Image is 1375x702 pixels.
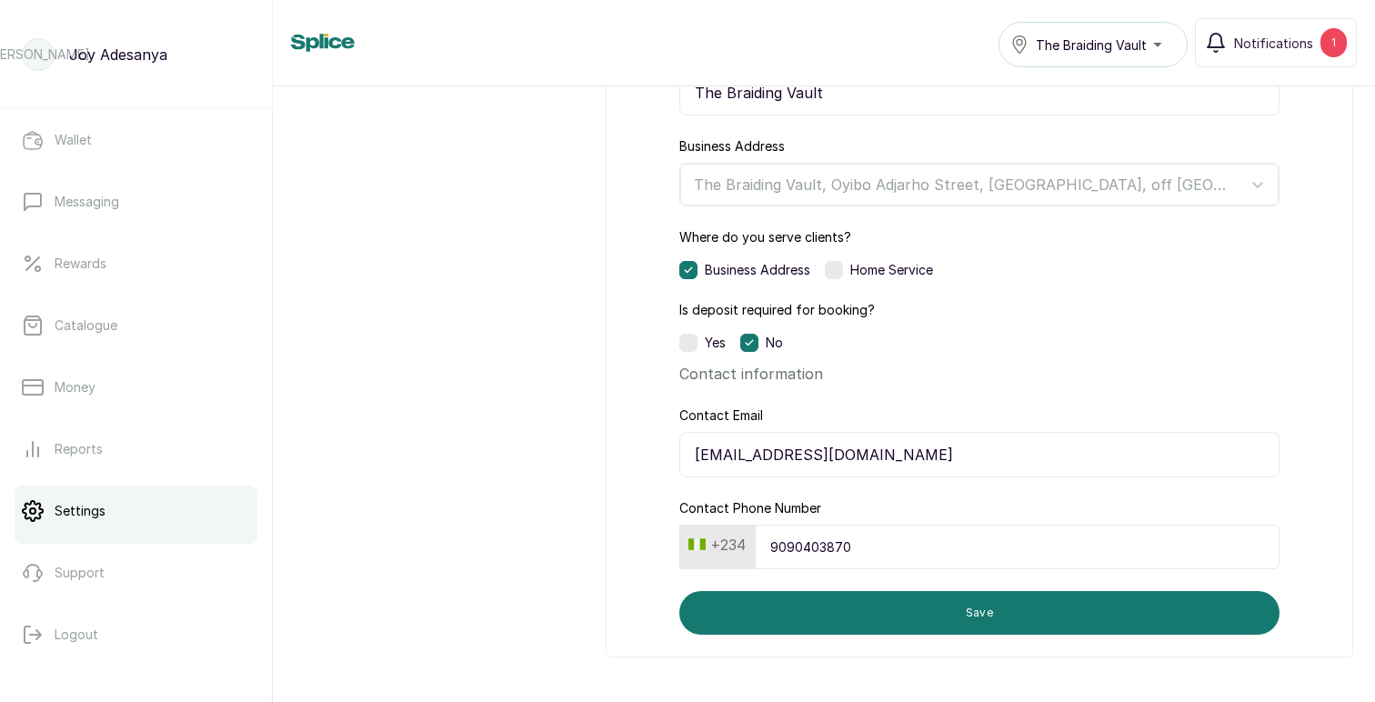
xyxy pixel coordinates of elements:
button: Save [679,591,1280,635]
input: email@acme.com [679,432,1280,477]
a: Reports [15,424,257,475]
p: Reports [55,440,103,458]
a: Rewards [15,238,257,289]
p: Wallet [55,131,92,149]
span: Yes [705,334,726,352]
p: Messaging [55,193,119,211]
p: Joy Adesanya [69,44,167,65]
p: Money [55,378,95,396]
label: Contact Phone Number [679,499,821,517]
p: Contact information [679,352,1280,385]
a: Wallet [15,115,257,165]
label: Where do you serve clients? [679,228,851,246]
label: Contact Email [679,406,763,425]
button: The Braiding Vault [999,22,1188,67]
a: Money [15,362,257,413]
p: Rewards [55,255,106,273]
input: Enter branch name here [679,70,1280,115]
label: Is deposit required for booking? [679,301,875,319]
span: No [766,334,783,352]
button: +234 [681,530,753,559]
p: Settings [55,502,105,520]
p: Logout [55,626,98,644]
a: Messaging [15,176,257,227]
button: Notifications1 [1195,18,1357,67]
a: Catalogue [15,300,257,351]
span: Business Address [705,261,810,279]
span: Notifications [1234,34,1313,53]
span: The Braiding Vault [1036,35,1147,55]
a: Settings [15,486,257,537]
label: Business Address [679,137,785,155]
button: Logout [15,609,257,660]
input: 9151930463 [755,525,1280,569]
p: Support [55,564,105,582]
div: 1 [1320,28,1347,57]
span: Home Service [850,261,933,279]
a: Support [15,547,257,598]
p: Catalogue [55,316,117,335]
